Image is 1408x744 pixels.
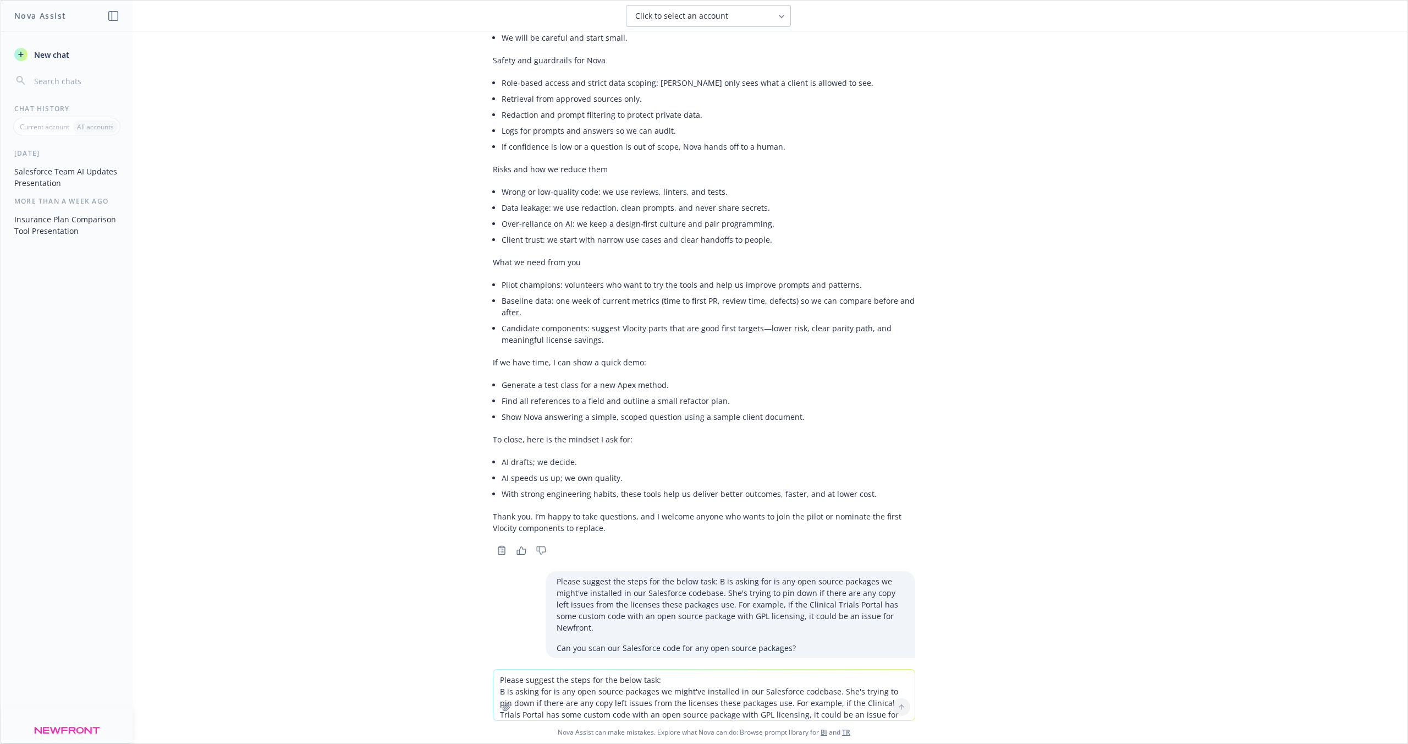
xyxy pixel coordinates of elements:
[502,293,915,320] li: Baseline data: one week of current metrics (time to first PR, review time, defects) so we can com...
[502,91,915,107] li: Retrieval from approved sources only.
[493,434,915,445] p: To close, here is the mindset I ask for:
[20,122,69,132] p: Current account
[497,545,507,555] svg: Copy to clipboard
[502,377,915,393] li: Generate a test class for a new Apex method.
[493,511,915,534] p: Thank you. I’m happy to take questions, and I welcome anyone who wants to join the pilot or nomin...
[32,73,119,89] input: Search chats
[502,454,915,470] li: AI drafts; we decide.
[557,576,904,633] p: Please suggest the steps for the below task: B is asking for is any open source packages we might...
[502,393,915,409] li: Find all references to a field and outline a small refactor plan.
[502,320,915,348] li: Candidate components: suggest Vlocity parts that are good first targets—lower risk, clear parity ...
[32,49,69,61] span: New chat
[5,721,1403,743] span: Nova Assist can make mistakes. Explore what Nova can do: Browse prompt library for and
[502,30,915,46] li: We will be careful and start small.
[502,139,915,155] li: If confidence is low or a question is out of scope, Nova hands off to a human.
[1,196,133,206] div: More than a week ago
[502,486,915,502] li: With strong engineering habits, these tools help us deliver better outcomes, faster, and at lower...
[532,543,550,558] button: Thumbs down
[502,470,915,486] li: AI speeds us up; we own quality.
[502,75,915,91] li: Role‑based access and strict data scoping: [PERSON_NAME] only sees what a client is allowed to see.
[493,54,915,66] p: Safety and guardrails for Nova
[493,163,915,175] p: Risks and how we reduce them
[557,642,904,654] p: Can you scan our Salesforce code for any open source packages?
[502,107,915,123] li: Redaction and prompt filtering to protect private data.
[493,357,915,368] p: If we have time, I can show a quick demo:
[493,256,915,268] p: What we need from you
[635,10,728,21] span: Click to select an account
[502,184,915,200] li: Wrong or low‑quality code: we use reviews, linters, and tests.
[502,123,915,139] li: Logs for prompts and answers so we can audit.
[10,45,124,64] button: New chat
[502,232,915,248] li: Client trust: we start with narrow use cases and clear handoffs to people.
[10,162,124,192] button: Salesforce Team AI Updates Presentation
[502,277,915,293] li: Pilot champions: volunteers who want to try the tools and help us improve prompts and patterns.
[842,727,850,737] a: TR
[502,200,915,216] li: Data leakage: we use redaction, clean prompts, and never share secrets.
[77,122,114,132] p: All accounts
[10,210,124,240] button: Insurance Plan Comparison Tool Presentation
[1,104,133,113] div: Chat History
[502,216,915,232] li: Over‑reliance on AI: we keep a design‑first culture and pair programming.
[14,10,66,21] h1: Nova Assist
[626,5,791,27] button: Click to select an account
[502,409,915,425] li: Show Nova answering a simple, scoped question using a sample client document.
[1,149,133,158] div: [DATE]
[821,727,827,737] a: BI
